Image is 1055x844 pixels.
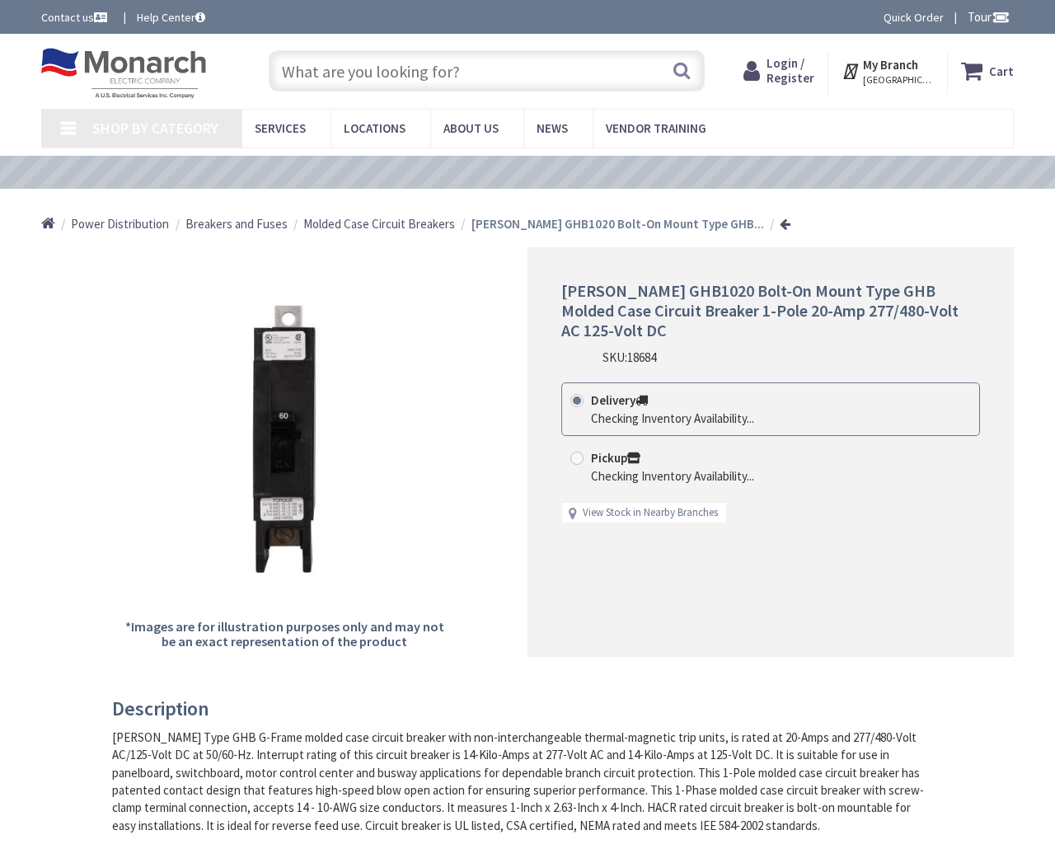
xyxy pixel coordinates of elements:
[842,56,933,86] div: My Branch [GEOGRAPHIC_DATA], [GEOGRAPHIC_DATA]
[606,120,706,136] span: Vendor Training
[71,216,169,232] span: Power Distribution
[863,57,918,73] strong: My Branch
[561,280,959,340] span: [PERSON_NAME] GHB1020 Bolt-On Mount Type GHB Molded Case Circuit Breaker 1-Pole 20-Amp 277/480-Vo...
[92,119,218,138] span: Shop By Category
[443,120,499,136] span: About Us
[112,698,931,720] h3: Description
[344,120,406,136] span: Locations
[591,450,640,466] strong: Pickup
[961,56,1014,86] a: Cart
[884,9,944,26] a: Quick Order
[185,215,288,232] a: Breakers and Fuses
[41,48,206,99] img: Monarch Electric Company
[743,56,814,86] a: Login / Register
[591,467,754,485] div: Checking Inventory Availability...
[989,56,1014,86] strong: Cart
[627,349,656,365] span: 18684
[863,73,933,87] span: [GEOGRAPHIC_DATA], [GEOGRAPHIC_DATA]
[471,216,764,232] strong: [PERSON_NAME] GHB1020 Bolt-On Mount Type GHB...
[137,9,205,26] a: Help Center
[591,410,754,427] div: Checking Inventory Availability...
[968,9,1010,25] span: Tour
[269,50,705,91] input: What are you looking for?
[71,215,169,232] a: Power Distribution
[591,392,648,408] strong: Delivery
[255,120,306,136] span: Services
[583,505,718,521] a: View Stock in Nearby Branches
[303,216,455,232] span: Molded Case Circuit Breakers
[537,120,568,136] span: News
[119,620,449,649] h5: *Images are for illustration purposes only and may not be an exact representation of the product
[41,9,110,26] a: Contact us
[120,276,450,607] img: Eaton GHB1020 Bolt-On Mount Type GHB Molded Case Circuit Breaker 1-Pole 20-Amp 277/480-Volt AC 12...
[112,729,931,835] div: [PERSON_NAME] Type GHB G-Frame molded case circuit breaker with non-interchangeable thermal-magne...
[603,349,656,366] div: SKU:
[767,55,814,86] span: Login / Register
[303,215,455,232] a: Molded Case Circuit Breakers
[185,216,288,232] span: Breakers and Fuses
